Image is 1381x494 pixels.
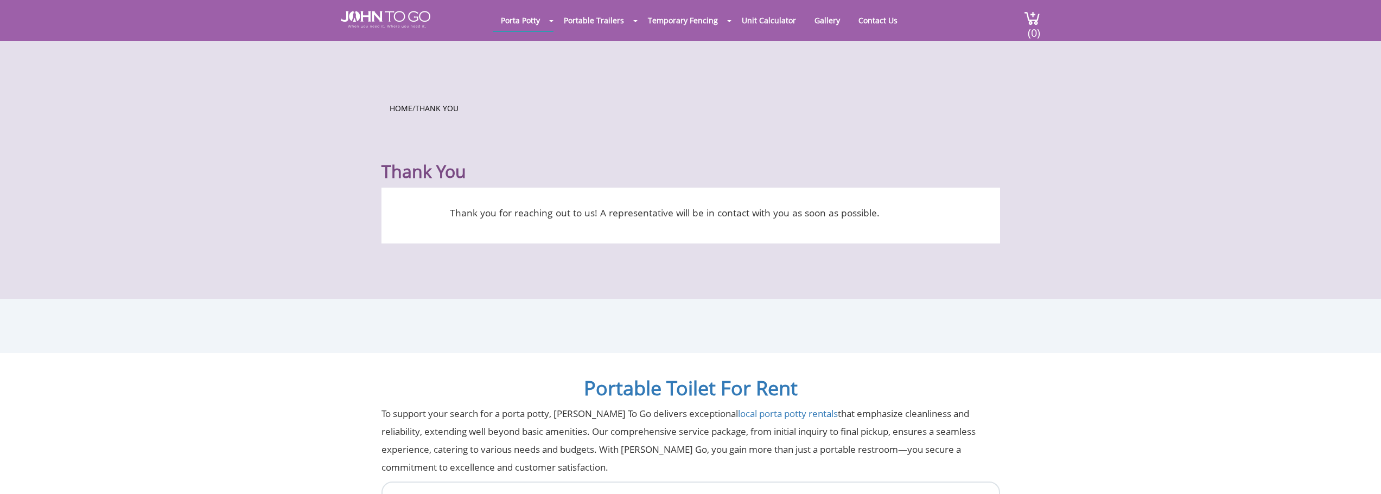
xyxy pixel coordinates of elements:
p: Thank you for reaching out to us! A representative will be in contact with you as soon as possible. [398,204,932,222]
a: Gallery [806,10,848,31]
a: local porta potty rentals [738,407,838,420]
a: Thank You [415,103,459,113]
button: Live Chat [1338,451,1381,494]
a: Portable Trailers [556,10,632,31]
a: Porta Potty [493,10,548,31]
a: Portable Toilet For Rent [584,375,798,401]
ul: / [390,100,992,114]
span: (0) [1027,17,1040,40]
a: Temporary Fencing [640,10,726,31]
img: cart a [1024,11,1040,25]
h1: Thank You [381,134,1000,182]
a: Contact Us [850,10,906,31]
a: Unit Calculator [734,10,804,31]
img: JOHN to go [341,11,430,28]
p: To support your search for a porta potty, [PERSON_NAME] To Go delivers exceptional that emphasize... [381,405,1000,476]
a: Home [390,103,412,113]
